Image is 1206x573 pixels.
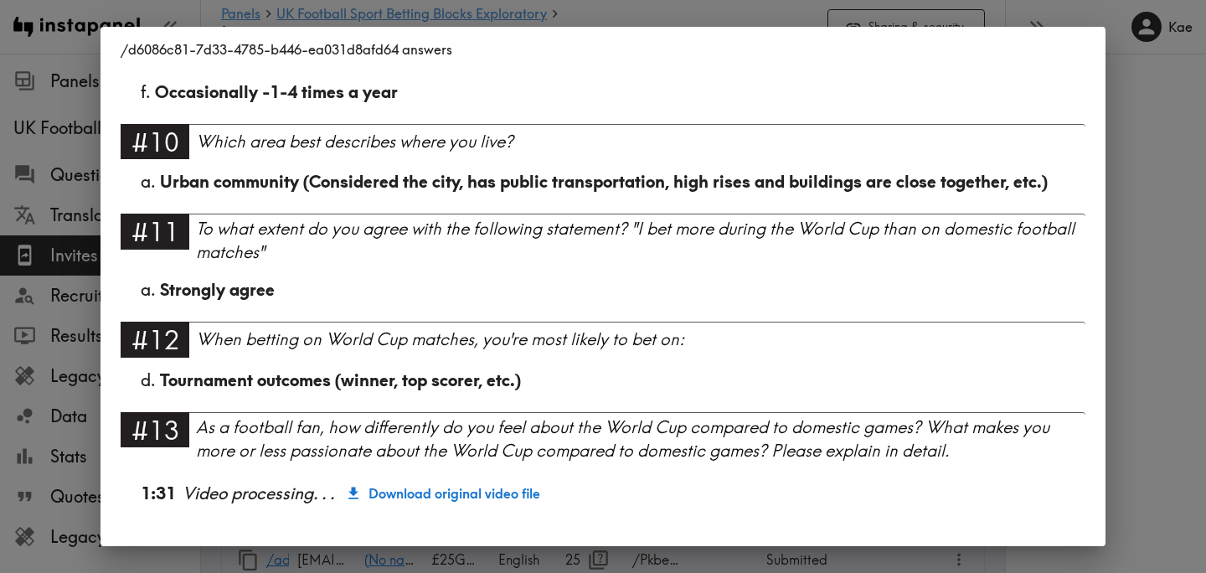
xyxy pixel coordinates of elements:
[322,483,327,503] span: .
[121,412,1085,477] a: #13As a football fan, how differently do you feel about the World Cup compared to domestic games?...
[121,124,1085,170] a: #10Which area best describes where you live?
[100,27,1105,72] h2: /d6086c81-7d33-4785-b446-ea031d8afd64 answers
[342,477,547,510] a: Download original video file
[121,322,189,357] div: #12
[196,130,1085,153] div: Which area best describes where you live?
[196,328,1085,351] div: When betting on World Cup matches, you're most likely to bet on:
[155,81,398,102] span: Occasionally -1-4 times a year
[183,482,335,505] div: Video processing
[141,482,176,505] div: 1:31
[141,278,1065,302] div: a.
[141,170,1065,194] div: a.
[141,369,1065,392] div: d.
[330,483,335,503] span: .
[196,217,1085,264] div: To what extent do you agree with the following statement? "I bet more during the World Cup than o...
[160,279,275,300] span: Strongly agree
[313,483,318,503] span: .
[121,322,1085,368] a: #12When betting on World Cup matches, you're most likely to bet on:
[160,171,1048,192] span: Urban community (Considered the city, has public transportation, high rises and buildings are clo...
[121,412,189,447] div: #13
[121,214,189,249] div: #11
[196,416,1085,462] div: As a football fan, how differently do you feel about the World Cup compared to domestic games? Wh...
[121,214,1085,278] a: #11To what extent do you agree with the following statement? "I bet more during the World Cup tha...
[121,124,189,159] div: #10
[141,80,1065,104] div: f.
[160,369,521,390] span: Tournament outcomes (winner, top scorer, etc.)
